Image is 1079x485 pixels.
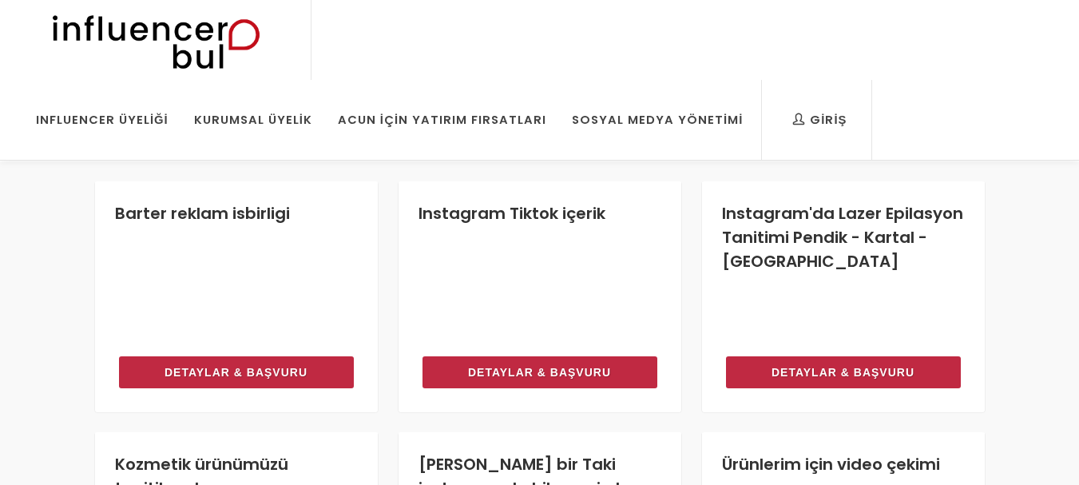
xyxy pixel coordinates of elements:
[165,363,307,382] span: Detaylar & Başvuru
[726,356,961,388] a: Detaylar & Başvuru
[722,453,940,475] a: Ürünlerim için video çekimi
[115,202,290,225] a: Barter reklam isbirligi
[182,80,324,160] a: Kurumsal Üyelik
[468,363,611,382] span: Detaylar & Başvuru
[422,356,657,388] a: Detaylar & Başvuru
[194,111,312,129] div: Kurumsal Üyelik
[326,80,558,160] a: Acun İçin Yatırım Fırsatları
[36,111,169,129] div: Influencer Üyeliği
[338,111,546,129] div: Acun İçin Yatırım Fırsatları
[419,202,605,225] a: Instagram Tiktok içerik
[780,80,859,160] a: Giriş
[772,363,914,382] span: Detaylar & Başvuru
[119,356,354,388] a: Detaylar & Başvuru
[572,111,743,129] div: Sosyal Medya Yönetimi
[792,111,847,129] div: Giriş
[722,202,963,272] a: Instagram'da Lazer Epilasyon Tanitimi Pendik - Kartal - [GEOGRAPHIC_DATA]
[560,80,755,160] a: Sosyal Medya Yönetimi
[24,80,180,160] a: Influencer Üyeliği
